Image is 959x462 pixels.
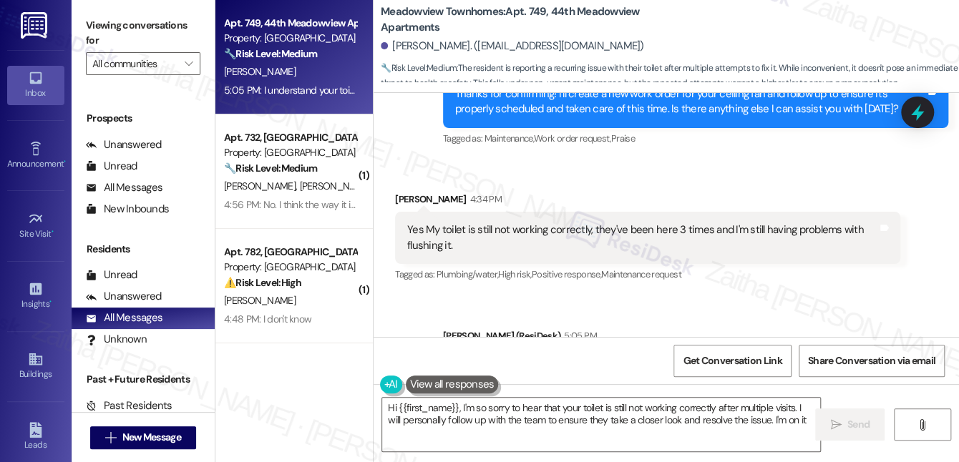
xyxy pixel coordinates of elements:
button: Share Conversation via email [799,345,945,377]
div: Unanswered [86,289,162,304]
div: Yes My toilet is still not working correctly, they've been here 3 times and I'm still having prob... [407,222,877,253]
span: Praise [611,132,635,144]
div: Property: [GEOGRAPHIC_DATA] [224,31,356,46]
button: New Message [90,426,196,449]
span: Plumbing/water , [437,268,498,280]
a: Inbox [7,66,64,104]
span: [PERSON_NAME] [300,180,371,192]
span: Maintenance request [601,268,681,280]
div: Unread [86,159,137,174]
b: Meadowview Townhomes: Apt. 749, 44th Meadowview Apartments [381,4,667,35]
i:  [105,432,116,443]
span: • [49,297,52,307]
span: Positive response , [532,268,601,280]
div: All Messages [86,310,162,325]
i:  [830,419,841,431]
div: Tagged as: [395,264,900,285]
div: 5:05 PM [560,328,596,343]
img: ResiDesk Logo [21,12,50,39]
span: Maintenance , [485,132,534,144]
label: Viewing conversations for [86,14,200,52]
button: Send [815,408,885,441]
span: • [64,157,66,167]
input: All communities [92,52,177,75]
div: Property: [GEOGRAPHIC_DATA] [224,145,356,160]
div: Apt. 732, [GEOGRAPHIC_DATA] [224,130,356,145]
i:  [917,419,928,431]
strong: ⚠️ Risk Level: High [224,276,301,289]
a: Insights • [7,277,64,315]
div: Thanks for confirming! I’ll create a new work order for your ceiling fan and follow up to ensure ... [455,87,925,117]
div: Past + Future Residents [72,372,215,387]
button: Get Conversation Link [673,345,791,377]
span: High risk , [498,268,532,280]
div: 4:48 PM: I don't know [224,313,311,325]
span: Get Conversation Link [683,353,782,368]
div: Unanswered [86,137,162,152]
div: Prospects [72,111,215,126]
i:  [185,58,193,69]
span: New Message [122,430,181,445]
a: Leads [7,418,64,456]
div: New Inbounds [86,202,169,217]
div: Apt. 749, 44th Meadowview Apartments [224,16,356,31]
div: Unknown [86,332,147,347]
div: Tagged as: [443,128,948,149]
span: • [52,227,54,237]
div: 4:56 PM: No. I think the way it is now is good. [224,198,409,211]
div: [PERSON_NAME] [395,192,900,212]
div: [PERSON_NAME] (ResiDesk) [443,328,948,348]
strong: 🔧 Risk Level: Medium [224,162,317,175]
div: Past Residents [86,398,172,413]
span: Work order request , [534,132,611,144]
div: [PERSON_NAME]. ([EMAIL_ADDRESS][DOMAIN_NAME]) [381,39,644,54]
strong: 🔧 Risk Level: Medium [224,47,317,60]
div: Residents [72,242,215,257]
span: : The resident is reporting a recurring issue with their toilet after multiple attempts to fix it... [381,61,959,92]
a: Site Visit • [7,207,64,245]
div: Unread [86,267,137,282]
div: Apt. 4934, [PERSON_NAME][GEOGRAPHIC_DATA] [224,359,356,374]
a: Buildings [7,347,64,385]
textarea: Hi {{first_name}}, I'm so sorry to hear that your toilet is still not working correctly after mul... [382,398,820,451]
span: [PERSON_NAME] [224,65,296,78]
div: 4:34 PM [467,192,502,207]
div: Apt. 782, [GEOGRAPHIC_DATA] [224,245,356,260]
span: [PERSON_NAME] [224,180,300,192]
div: Property: [GEOGRAPHIC_DATA] [224,260,356,275]
span: [PERSON_NAME] [224,294,296,307]
strong: 🔧 Risk Level: Medium [381,62,457,74]
span: Share Conversation via email [808,353,935,368]
span: Send [847,417,870,432]
div: All Messages [86,180,162,195]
